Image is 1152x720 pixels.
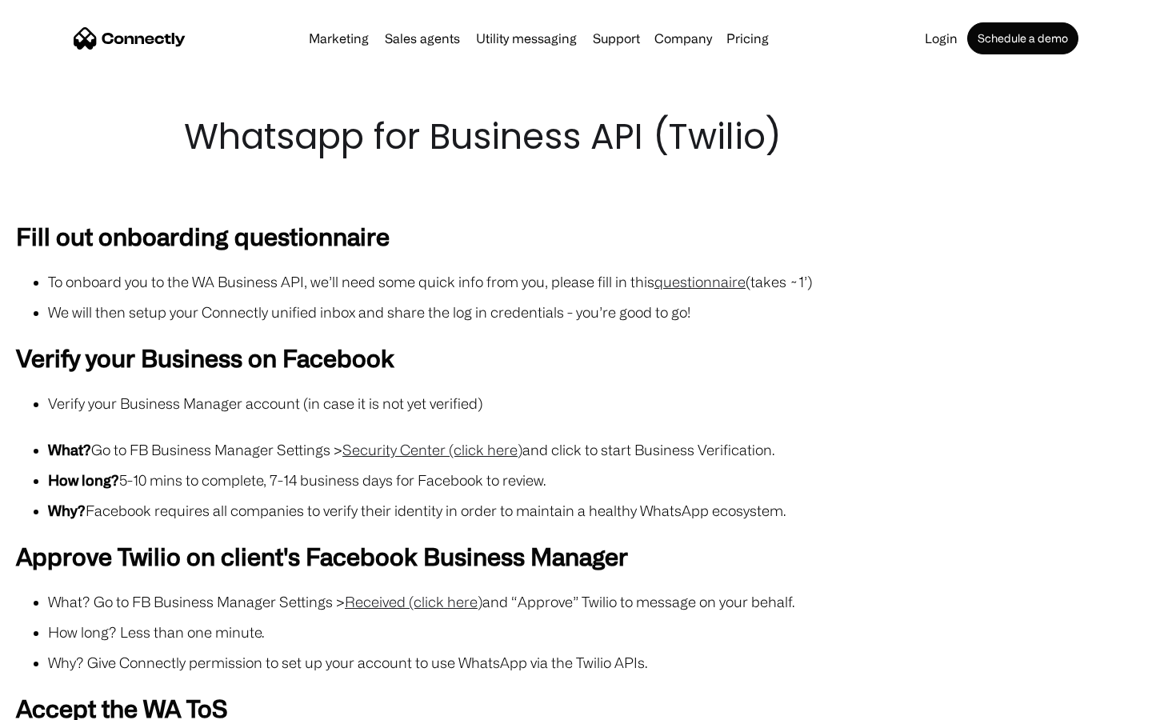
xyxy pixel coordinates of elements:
a: Security Center (click here) [342,442,522,458]
li: Why? Give Connectly permission to set up your account to use WhatsApp via the Twilio APIs. [48,651,1136,674]
strong: How long? [48,472,119,488]
strong: Why? [48,502,86,518]
li: Facebook requires all companies to verify their identity in order to maintain a healthy WhatsApp ... [48,499,1136,522]
a: questionnaire [654,274,746,290]
h1: Whatsapp for Business API (Twilio) [184,112,968,162]
a: Utility messaging [470,32,583,45]
div: Company [654,27,712,50]
a: Login [918,32,964,45]
li: We will then setup your Connectly unified inbox and share the log in credentials - you’re good to... [48,301,1136,323]
li: Verify your Business Manager account (in case it is not yet verified) [48,392,1136,414]
aside: Language selected: English [16,692,96,714]
li: How long? Less than one minute. [48,621,1136,643]
a: Received (click here) [345,594,482,610]
a: Marketing [302,32,375,45]
li: 5-10 mins to complete, 7-14 business days for Facebook to review. [48,469,1136,491]
strong: Verify your Business on Facebook [16,344,394,371]
li: To onboard you to the WA Business API, we’ll need some quick info from you, please fill in this (... [48,270,1136,293]
strong: Approve Twilio on client's Facebook Business Manager [16,542,628,570]
strong: Fill out onboarding questionnaire [16,222,390,250]
ul: Language list [32,692,96,714]
a: Support [586,32,646,45]
strong: What? [48,442,91,458]
a: Pricing [720,32,775,45]
li: Go to FB Business Manager Settings > and click to start Business Verification. [48,438,1136,461]
a: Sales agents [378,32,466,45]
li: What? Go to FB Business Manager Settings > and “Approve” Twilio to message on your behalf. [48,590,1136,613]
a: Schedule a demo [967,22,1078,54]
